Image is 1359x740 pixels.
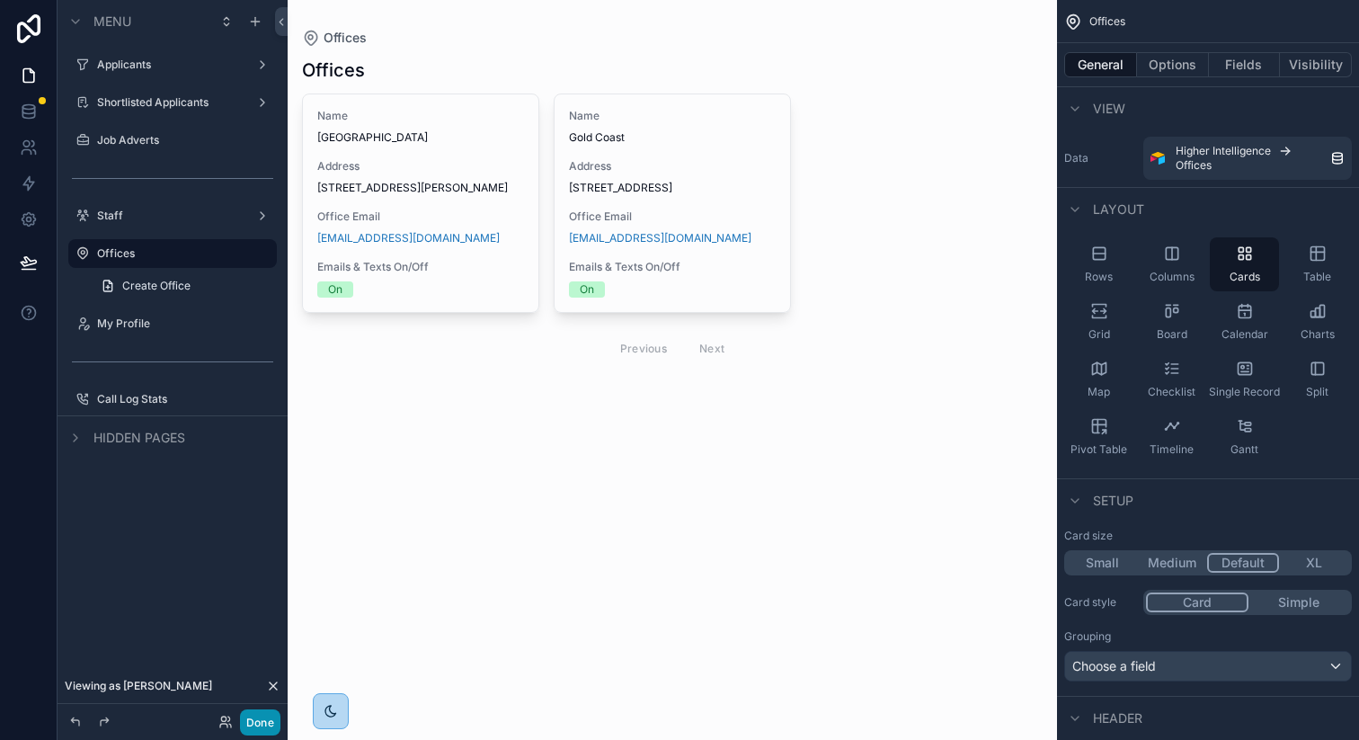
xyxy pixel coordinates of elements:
[93,13,131,31] span: Menu
[1064,651,1352,682] button: Choose a field
[1064,151,1136,165] label: Data
[1283,237,1352,291] button: Table
[1137,295,1206,349] button: Board
[65,679,212,693] span: Viewing as [PERSON_NAME]
[1093,100,1125,118] span: View
[1210,295,1279,349] button: Calendar
[1230,442,1258,457] span: Gantt
[1064,52,1137,77] button: General
[1210,410,1279,464] button: Gantt
[97,246,266,261] label: Offices
[93,429,185,447] span: Hidden pages
[1088,385,1110,399] span: Map
[1088,327,1110,342] span: Grid
[1221,327,1268,342] span: Calendar
[97,95,248,110] label: Shortlisted Applicants
[1137,52,1209,77] button: Options
[1157,327,1187,342] span: Board
[122,279,191,293] span: Create Office
[97,209,248,223] label: Staff
[1280,52,1352,77] button: Visibility
[1064,410,1133,464] button: Pivot Table
[1064,237,1133,291] button: Rows
[1210,352,1279,406] button: Single Record
[97,133,273,147] label: Job Adverts
[1210,237,1279,291] button: Cards
[1248,593,1349,612] button: Simple
[1093,492,1133,510] span: Setup
[1137,352,1206,406] button: Checklist
[240,709,280,736] button: Done
[1279,553,1349,573] button: XL
[1150,151,1165,165] img: Airtable Logo
[1150,442,1194,457] span: Timeline
[1303,270,1331,284] span: Table
[1137,553,1207,573] button: Medium
[1209,52,1281,77] button: Fields
[1283,352,1352,406] button: Split
[1064,629,1111,644] label: Grouping
[1093,709,1142,727] span: Header
[1070,442,1127,457] span: Pivot Table
[1306,385,1328,399] span: Split
[1064,352,1133,406] button: Map
[90,272,277,300] a: Create Office
[1143,137,1352,180] a: Higher IntelligenceOffices
[1137,237,1206,291] button: Columns
[1072,658,1156,673] span: Choose a field
[1176,158,1212,173] span: Offices
[1148,385,1195,399] span: Checklist
[1209,385,1280,399] span: Single Record
[1207,553,1279,573] button: Default
[1089,14,1125,29] span: Offices
[1283,295,1352,349] button: Charts
[1146,593,1248,612] button: Card
[1301,327,1335,342] span: Charts
[1137,410,1206,464] button: Timeline
[1093,201,1144,218] span: Layout
[97,58,248,72] label: Applicants
[97,317,273,331] label: My Profile
[1085,270,1113,284] span: Rows
[97,392,273,406] label: Call Log Stats
[1230,270,1260,284] span: Cards
[1064,529,1113,543] label: Card size
[1067,553,1137,573] button: Small
[1064,295,1133,349] button: Grid
[1064,595,1136,610] label: Card style
[1150,270,1195,284] span: Columns
[1176,144,1271,158] span: Higher Intelligence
